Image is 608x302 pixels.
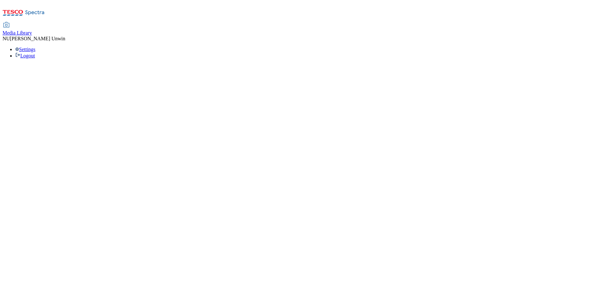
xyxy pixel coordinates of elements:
a: Media Library [3,23,32,36]
a: Settings [15,47,36,52]
span: Media Library [3,30,32,36]
span: [PERSON_NAME] Unwin [10,36,65,41]
a: Logout [15,53,35,58]
span: NU [3,36,10,41]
